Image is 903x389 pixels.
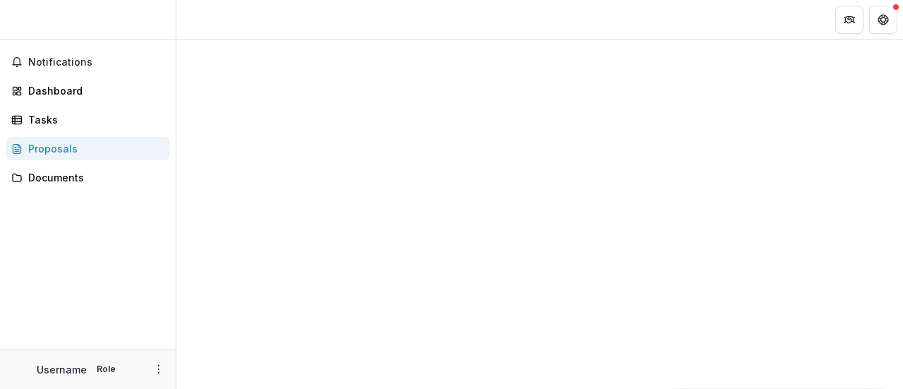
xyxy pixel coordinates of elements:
[869,6,897,34] button: Get Help
[6,79,170,102] a: Dashboard
[28,56,164,68] span: Notifications
[150,361,167,378] button: More
[92,363,120,376] p: Role
[37,362,87,377] p: Username
[28,141,159,156] div: Proposals
[28,112,159,127] div: Tasks
[6,108,170,131] a: Tasks
[28,170,159,185] div: Documents
[6,51,170,73] button: Notifications
[6,137,170,160] a: Proposals
[835,6,863,34] button: Partners
[28,83,159,98] div: Dashboard
[6,166,170,189] a: Documents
